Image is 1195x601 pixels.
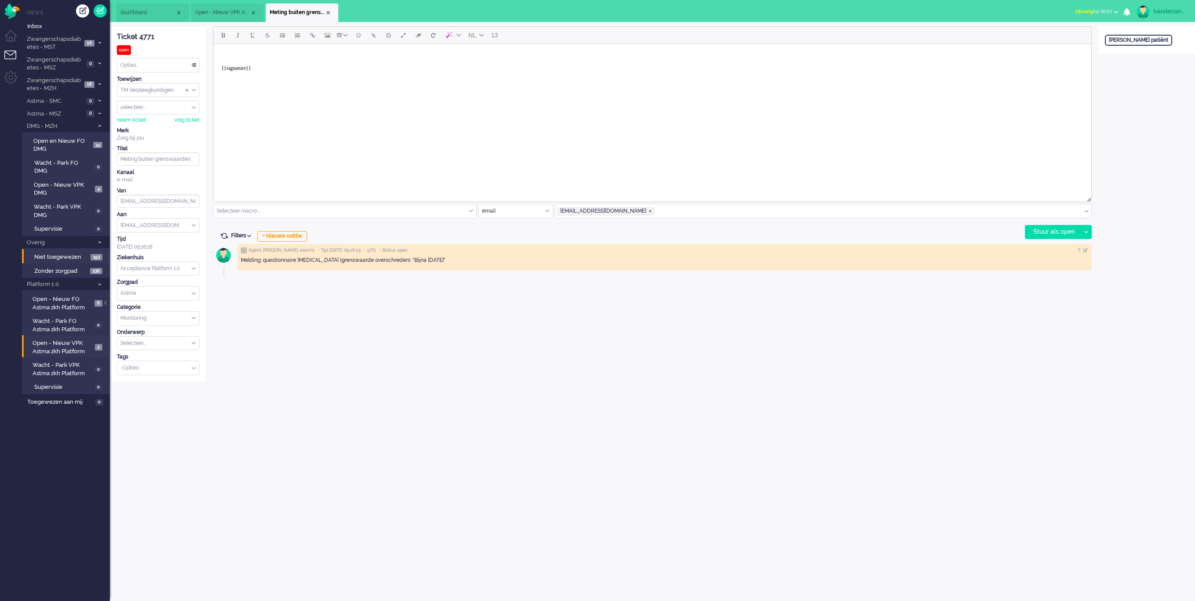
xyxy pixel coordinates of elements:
[557,207,655,216] span: noreply+a81912fc-b0d5-dfed-5f0a-e47970eff3a3@zorgbijjouacc.omnidesk.com ❎
[25,180,109,197] a: Open - Nieuw VPK DMG 4
[396,28,411,43] button: Fullscreen
[195,9,250,16] span: Open - Nieuw VPK Astma zkh Platform
[117,145,199,152] div: Titel
[34,383,92,391] span: Supervisie
[241,257,1088,264] div: Melding: questionnaire [MEDICAL_DATA] (grenswaarde overschreden). "Bijna [DATE]"
[25,136,109,153] a: Open en Nieuw FO DMG 14
[1025,225,1080,239] div: Stuur als open
[117,187,199,195] div: Van
[84,40,94,47] span: 10
[117,83,199,98] div: Assign Group
[1084,194,1091,202] div: Resize
[491,32,498,39] span: 13
[117,116,146,124] div: neem ticket
[87,98,94,105] span: 0
[25,382,109,391] a: Supervisie 0
[25,239,94,247] span: Overig
[33,339,93,355] span: Open - Nieuw VPK Astma zkh Platform
[33,295,92,311] span: Open - Nieuw FO Astma zkh Platform
[25,76,82,93] span: Zwangerschapsdiabetes - MZH
[117,353,199,361] div: Tags
[4,30,24,50] li: Dashboard menu
[215,28,230,43] button: Bold
[1137,5,1150,18] img: avatar
[93,142,102,148] span: 14
[27,22,110,31] span: Inbox
[25,266,109,275] a: Zonder zorgpad 236
[94,300,102,307] span: 6
[25,397,110,406] a: Toegewezen aan mij 0
[34,267,88,275] span: Zonder zorgpad
[4,4,20,19] img: flow_omnibird.svg
[34,159,92,175] span: Wacht - Park FO DMG
[87,61,94,67] span: 0
[94,4,107,18] a: Quick Ticket
[290,28,305,43] button: Numbered list
[117,279,199,286] div: Zorgpad
[270,9,325,16] span: Meting buiten grenswaarden
[318,247,361,253] span: • Tijd [DATE] 09:16:19
[1075,8,1112,14] span: for 00:01
[117,329,199,336] div: Onderwerp
[117,361,199,375] div: Select Tags
[25,338,109,355] a: Open - Nieuw VPK Astma zkh Platform 2
[34,253,88,261] span: Niet toegewezen
[117,32,199,42] div: Ticket 4771
[117,127,199,134] div: Merk
[94,384,102,391] span: 0
[91,254,102,261] span: 193
[1069,3,1123,22] li: Afwezigfor 00:01
[33,361,92,377] span: Wacht - Park VPK Astma zkh Platform
[117,254,199,261] div: Ziekenhuis
[117,235,199,250] div: [DATE] 09:16:18
[4,51,24,70] li: Tickets menu
[250,9,257,16] div: Close tab
[441,28,464,43] button: AI
[241,247,247,253] img: ic_note_grey.svg
[320,28,335,43] button: Insert/edit image
[381,28,396,43] button: Delay message
[117,218,199,233] div: To
[325,9,332,16] div: Close tab
[117,211,199,218] div: Aan
[94,164,102,170] span: 0
[366,28,381,43] button: Add attachment
[25,158,109,175] a: Wacht - Park FO DMG 0
[1075,8,1093,14] span: Afwezig
[117,100,199,115] div: Assign User
[25,97,84,105] span: Astma - SMC
[379,247,408,253] span: • Status open
[117,76,199,83] div: Toewijzen
[1105,35,1172,46] div: [PERSON_NAME] patiënt
[260,28,275,43] button: Strikethrough
[174,116,199,124] div: volg ticket
[231,232,254,239] span: Filters
[94,226,102,232] span: 0
[33,317,92,333] span: Wacht - Park FO Astma zkh Platform
[25,252,109,261] a: Niet toegewezen 193
[117,304,199,311] div: Categorie
[95,186,102,192] span: 4
[33,137,91,153] span: Open en Nieuw FO DMG
[95,344,102,351] span: 2
[335,28,351,43] button: Table
[25,122,94,130] span: DMG - MZH
[25,224,109,233] a: Supervisie 0
[117,134,199,142] div: Zorg bij jou
[175,9,182,16] div: Close tab
[25,280,94,289] span: Platform 1.0
[213,244,235,266] img: avatar
[94,322,102,329] span: 0
[34,203,92,219] span: Wacht - Park VPK DMG
[87,110,94,117] span: 0
[25,21,110,31] a: Inbox
[487,28,502,43] button: 13
[468,32,476,39] span: NL
[25,360,109,377] a: Wacht - Park VPK Astma zkh Platform 0
[426,28,441,43] button: Reset content
[411,28,426,43] button: Clear formatting
[76,4,89,18] div: Creëer ticket
[117,176,199,184] div: e-mail
[266,4,338,22] li: 4771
